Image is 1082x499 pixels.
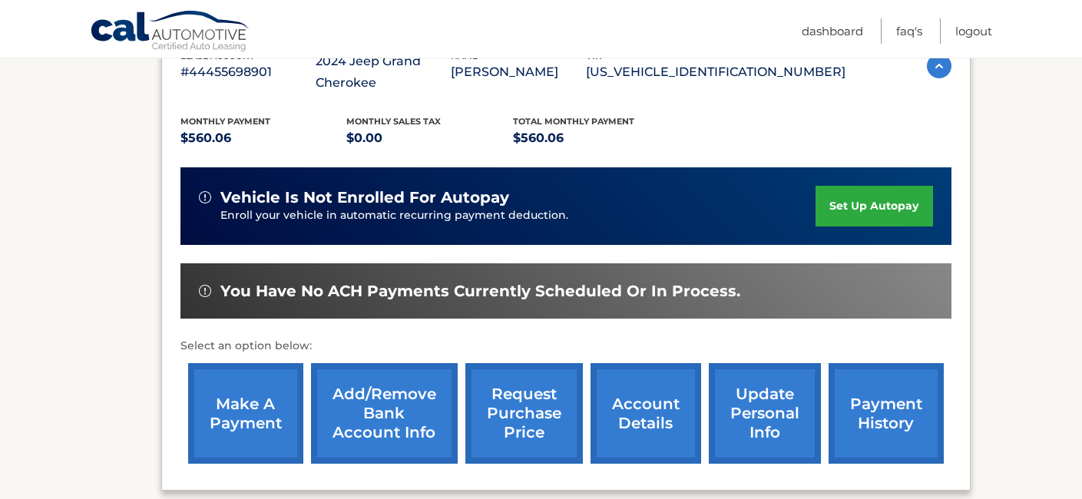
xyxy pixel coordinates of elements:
p: [PERSON_NAME] [451,61,586,83]
a: Dashboard [802,18,863,44]
img: alert-white.svg [199,191,211,203]
a: request purchase price [465,363,583,464]
p: $560.06 [180,127,347,149]
p: 2024 Jeep Grand Cherokee [316,51,451,94]
a: payment history [829,363,944,464]
a: make a payment [188,363,303,464]
a: Add/Remove bank account info [311,363,458,464]
a: set up autopay [816,186,932,226]
p: #44455698901 [180,61,316,83]
span: vehicle is not enrolled for autopay [220,188,509,207]
p: [US_VEHICLE_IDENTIFICATION_NUMBER] [586,61,845,83]
span: Monthly sales Tax [346,116,441,127]
p: $0.00 [346,127,513,149]
a: FAQ's [896,18,922,44]
img: alert-white.svg [199,285,211,297]
p: $560.06 [513,127,680,149]
span: Total Monthly Payment [513,116,634,127]
p: Select an option below: [180,337,951,355]
img: accordion-active.svg [927,54,951,78]
span: You have no ACH payments currently scheduled or in process. [220,282,740,301]
a: account details [591,363,701,464]
a: Logout [955,18,992,44]
a: Cal Automotive [90,10,251,55]
a: update personal info [709,363,821,464]
span: Monthly Payment [180,116,270,127]
p: Enroll your vehicle in automatic recurring payment deduction. [220,207,816,224]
